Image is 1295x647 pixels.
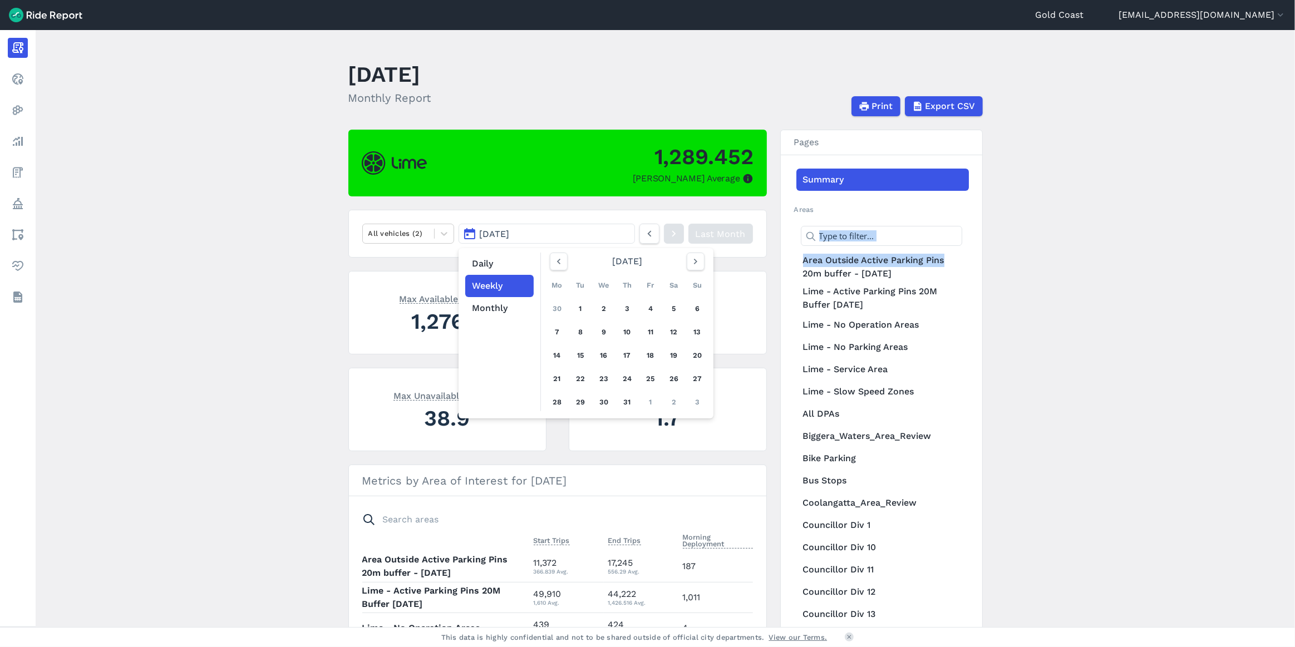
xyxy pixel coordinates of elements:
[479,229,509,239] span: [DATE]
[688,224,753,244] a: Last Month
[8,100,28,120] a: Heatmaps
[796,314,969,336] a: Lime - No Operation Areas
[393,389,501,401] span: Max Unavailable Average
[796,358,969,381] a: Lime - Service Area
[572,393,589,411] div: 29
[349,465,766,496] h3: Metrics by Area of Interest for [DATE]
[618,323,636,341] div: 10
[642,323,659,341] div: 11
[796,283,969,314] a: Lime - Active Parking Pins 20M Buffer [DATE]
[534,618,599,638] div: 439
[925,100,976,113] span: Export CSV
[688,370,706,388] div: 27
[534,597,599,608] div: 1,610 Avg.
[872,100,893,113] span: Print
[548,370,566,388] div: 21
[665,393,683,411] div: 2
[595,276,613,294] div: We
[8,225,28,245] a: Areas
[618,393,636,411] div: 31
[534,587,599,608] div: 49,910
[362,613,529,643] th: Lime - No Operation Areas
[362,403,533,433] div: 38.9
[548,323,566,341] div: 7
[400,293,495,304] span: Max Available Average
[8,162,28,182] a: Fees
[608,587,674,608] div: 44,222
[688,347,706,364] div: 20
[688,300,706,318] div: 6
[796,536,969,559] a: Councillor Div 10
[796,403,969,425] a: All DPAs
[534,566,599,576] div: 366.839 Avg.
[618,370,636,388] div: 24
[794,204,969,215] h2: Areas
[683,531,753,549] span: Morning Deployment
[595,370,613,388] div: 23
[796,381,969,403] a: Lime - Slow Speed Zones
[678,551,753,582] td: 187
[665,323,683,341] div: 12
[548,276,566,294] div: Mo
[572,323,589,341] div: 8
[608,534,641,547] button: End Trips
[618,300,636,318] div: 3
[348,59,431,90] h1: [DATE]
[548,300,566,318] div: 30
[688,393,706,411] div: 3
[9,8,82,22] img: Ride Report
[8,194,28,214] a: Policy
[534,534,570,545] span: Start Trips
[801,226,962,246] input: Type to filter...
[796,470,969,492] a: Bus Stops
[548,347,706,364] a: 14151617181920
[465,275,534,297] button: Weekly
[465,297,534,319] button: Monthly
[459,224,634,244] button: [DATE]
[796,559,969,581] a: Councillor Div 11
[665,347,683,364] div: 19
[796,336,969,358] a: Lime - No Parking Areas
[618,276,636,294] div: Th
[572,370,589,388] div: 22
[642,347,659,364] div: 18
[796,603,969,625] a: Councillor Div 13
[769,632,828,643] a: View our Terms.
[796,425,969,447] a: Biggera_Waters_Area_Review
[642,393,659,411] div: 1
[8,38,28,58] a: Report
[688,323,706,341] div: 13
[534,534,570,547] button: Start Trips
[8,131,28,151] a: Analyze
[678,613,753,643] td: 4
[356,510,746,530] input: Search areas
[348,90,431,106] h2: Monthly Report
[796,447,969,470] a: Bike Parking
[595,393,613,411] div: 30
[595,323,613,341] div: 9
[595,347,613,364] div: 16
[608,534,641,545] span: End Trips
[688,276,706,294] div: Su
[665,300,683,318] div: 5
[796,514,969,536] a: Councillor Div 1
[608,597,674,608] div: 1,426.516 Avg.
[642,276,659,294] div: Fr
[796,251,969,283] a: Area Outside Active Parking Pins 20m buffer - [DATE]
[545,253,709,270] div: [DATE]
[572,276,589,294] div: Tu
[642,370,659,388] div: 25
[548,393,566,411] div: 28
[8,287,28,307] a: Datasets
[683,531,753,551] button: Morning Deployment
[595,300,613,318] div: 2
[548,393,706,411] a: 28293031123
[618,347,636,364] div: 17
[665,370,683,388] div: 26
[608,618,674,638] div: 424
[1119,8,1286,22] button: [EMAIL_ADDRESS][DOMAIN_NAME]
[362,306,533,337] div: 1,276.2
[796,169,969,191] a: Summary
[905,96,983,116] button: Export CSV
[572,347,589,364] div: 15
